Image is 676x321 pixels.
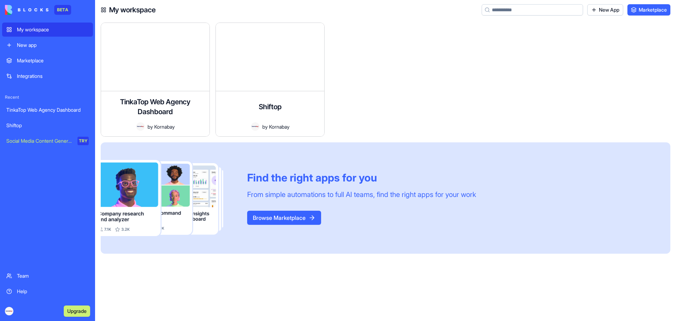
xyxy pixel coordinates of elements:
span: Recent [2,94,93,100]
h4: Shiftop [259,102,282,112]
h4: My workspace [109,5,156,15]
div: Team [17,272,89,279]
a: Browse Marketplace [247,214,321,221]
a: New app [2,38,93,52]
a: BETA [5,5,71,15]
h4: TinkaTop Web Agency Dashboard [107,97,204,117]
div: From simple automations to full AI teams, find the right apps for your work [247,190,476,199]
a: My workspace [2,23,93,37]
button: Browse Marketplace [247,211,321,225]
span: Kornabay [154,123,175,130]
a: TinkaTop Web Agency DashboardAvatarbyKornabay [101,23,210,137]
a: Social Media Content GeneratorTRY [2,134,93,148]
div: Help [17,288,89,295]
img: Avatar [251,122,259,131]
a: TinkaTop Web Agency Dashboard [2,103,93,117]
a: ShiftopAvatarbyKornabay [215,23,325,137]
a: Help [2,284,93,298]
a: Team [2,269,93,283]
div: Find the right apps for you [247,171,476,184]
div: TRY [77,137,89,145]
button: Scroll to bottom [376,304,390,318]
button: Upgrade [64,305,90,317]
div: Shiftop [6,122,89,129]
img: ACg8ocJVXPsSozZ_psxzrAMDQXldzUo_D19ZOHEnqxJxKJI2jd8ZtWU=s96-c [5,307,13,315]
span: Kornabay [269,123,289,130]
a: Integrations [2,69,93,83]
div: Marketplace [17,57,89,64]
a: Marketplace [2,54,93,68]
a: New App [587,4,623,16]
div: Social Media Content Generator [6,137,73,144]
span: by [148,123,153,130]
a: Upgrade [64,307,90,314]
span: by [262,123,268,130]
div: BETA [54,5,71,15]
div: Integrations [17,73,89,80]
img: logo [5,5,49,15]
a: Marketplace [627,4,670,16]
div: TinkaTop Web Agency Dashboard [6,106,89,113]
a: Shiftop [2,118,93,132]
div: My workspace [17,26,89,33]
div: New app [17,42,89,49]
img: Avatar [136,122,145,131]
